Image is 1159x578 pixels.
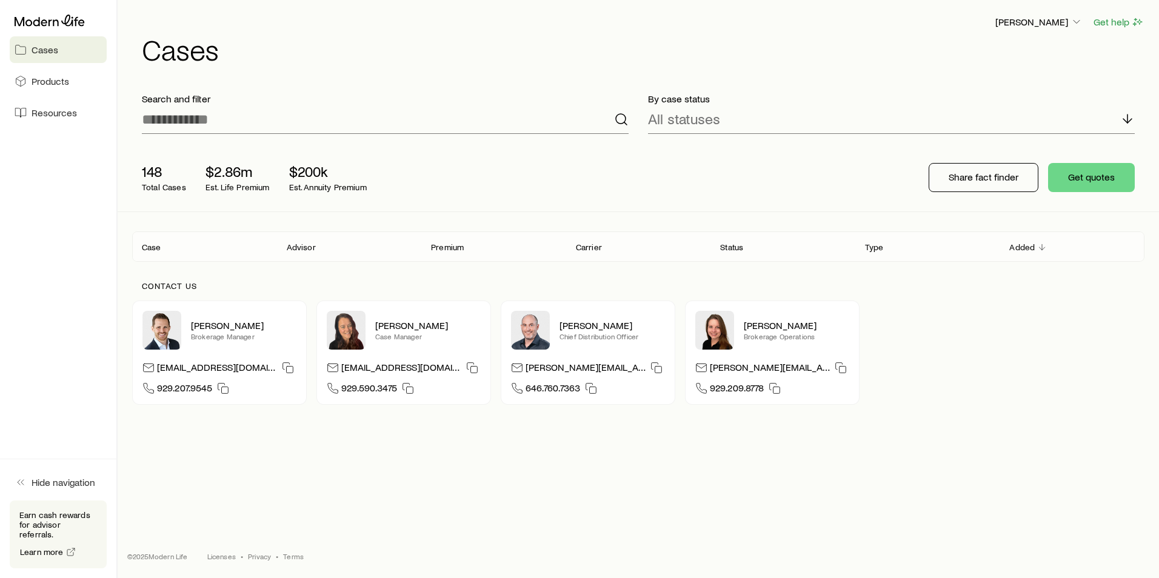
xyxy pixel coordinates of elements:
[648,110,720,127] p: All statuses
[995,15,1083,30] button: [PERSON_NAME]
[995,16,1083,28] p: [PERSON_NAME]
[648,93,1135,105] p: By case status
[695,311,734,350] img: Ellen Wall
[32,75,69,87] span: Products
[341,361,461,377] p: [EMAIL_ADDRESS][DOMAIN_NAME]
[10,500,107,568] div: Earn cash rewards for advisor referrals.Learn more
[720,242,743,252] p: Status
[142,35,1144,64] h1: Cases
[1048,163,1135,192] button: Get quotes
[142,163,186,180] p: 148
[431,242,464,252] p: Premium
[157,361,277,377] p: [EMAIL_ADDRESS][DOMAIN_NAME]
[205,163,270,180] p: $2.86m
[1093,15,1144,29] button: Get help
[127,551,188,561] p: © 2025 Modern Life
[559,319,665,331] p: [PERSON_NAME]
[710,361,830,377] p: [PERSON_NAME][EMAIL_ADDRESS][DOMAIN_NAME]
[865,242,884,252] p: Type
[287,242,316,252] p: Advisor
[32,107,77,119] span: Resources
[949,171,1018,183] p: Share fact finder
[157,382,212,398] span: 929.207.9545
[191,331,296,341] p: Brokerage Manager
[327,311,366,350] img: Abby McGuigan
[283,551,304,561] a: Terms
[576,242,602,252] p: Carrier
[375,331,481,341] p: Case Manager
[32,476,95,488] span: Hide navigation
[289,182,367,192] p: Est. Annuity Premium
[142,281,1135,291] p: Contact us
[10,36,107,63] a: Cases
[744,331,849,341] p: Brokerage Operations
[744,319,849,331] p: [PERSON_NAME]
[142,242,161,252] p: Case
[526,382,580,398] span: 646.760.7363
[19,510,97,539] p: Earn cash rewards for advisor referrals.
[10,68,107,95] a: Products
[191,319,296,331] p: [PERSON_NAME]
[132,231,1144,262] div: Client cases
[10,99,107,126] a: Resources
[526,361,646,377] p: [PERSON_NAME][EMAIL_ADDRESS][DOMAIN_NAME]
[341,382,397,398] span: 929.590.3475
[142,93,629,105] p: Search and filter
[276,551,278,561] span: •
[205,182,270,192] p: Est. Life Premium
[248,551,271,561] a: Privacy
[241,551,243,561] span: •
[142,311,181,350] img: Nick Weiler
[1009,242,1035,252] p: Added
[710,382,764,398] span: 929.209.8778
[207,551,236,561] a: Licenses
[32,44,58,56] span: Cases
[929,163,1038,192] button: Share fact finder
[375,319,481,331] p: [PERSON_NAME]
[511,311,550,350] img: Dan Pierson
[289,163,367,180] p: $200k
[10,469,107,496] button: Hide navigation
[559,331,665,341] p: Chief Distribution Officer
[20,548,64,556] span: Learn more
[142,182,186,192] p: Total Cases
